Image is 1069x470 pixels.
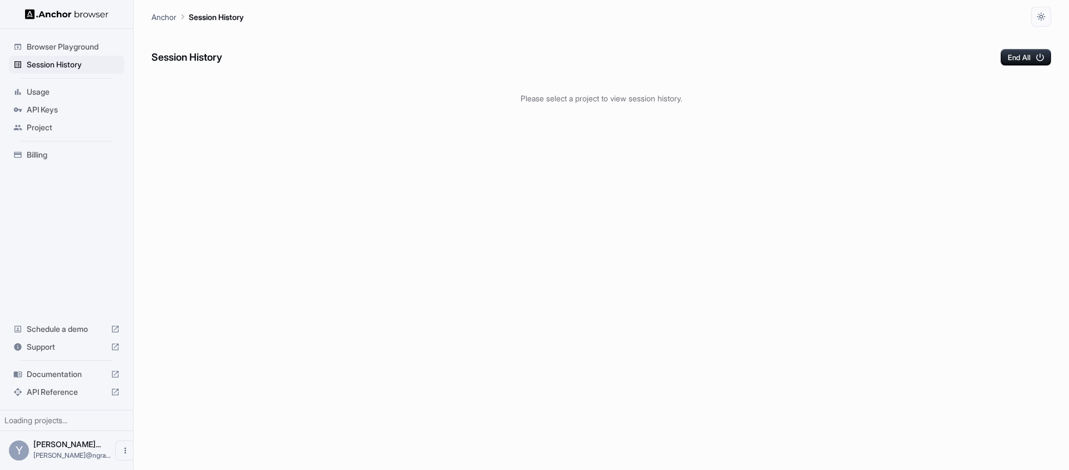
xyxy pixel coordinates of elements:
div: Browser Playground [9,38,124,56]
span: Browser Playground [27,41,120,52]
nav: breadcrumb [151,11,244,23]
div: Session History [9,56,124,74]
span: Usage [27,86,120,97]
h6: Session History [151,50,222,66]
span: YASHWANTH KUMAR MYDAM [33,439,101,449]
span: Documentation [27,369,106,380]
span: yashwanth@ngram.com [33,451,111,459]
span: Schedule a demo [27,324,106,335]
span: Support [27,341,106,352]
div: Schedule a demo [9,320,124,338]
span: Billing [27,149,120,160]
span: API Keys [27,104,120,115]
img: Anchor Logo [25,9,109,19]
span: API Reference [27,386,106,398]
button: Open menu [115,440,135,461]
div: API Keys [9,101,124,119]
div: API Reference [9,383,124,401]
div: Y [9,440,29,461]
span: Session History [27,59,120,70]
button: End All [1001,49,1051,66]
div: Billing [9,146,124,164]
div: Support [9,338,124,356]
div: Documentation [9,365,124,383]
div: Loading projects... [4,415,129,426]
div: Project [9,119,124,136]
span: Project [27,122,120,133]
p: Session History [189,11,244,23]
p: Please select a project to view session history. [151,92,1051,104]
div: Usage [9,83,124,101]
p: Anchor [151,11,176,23]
